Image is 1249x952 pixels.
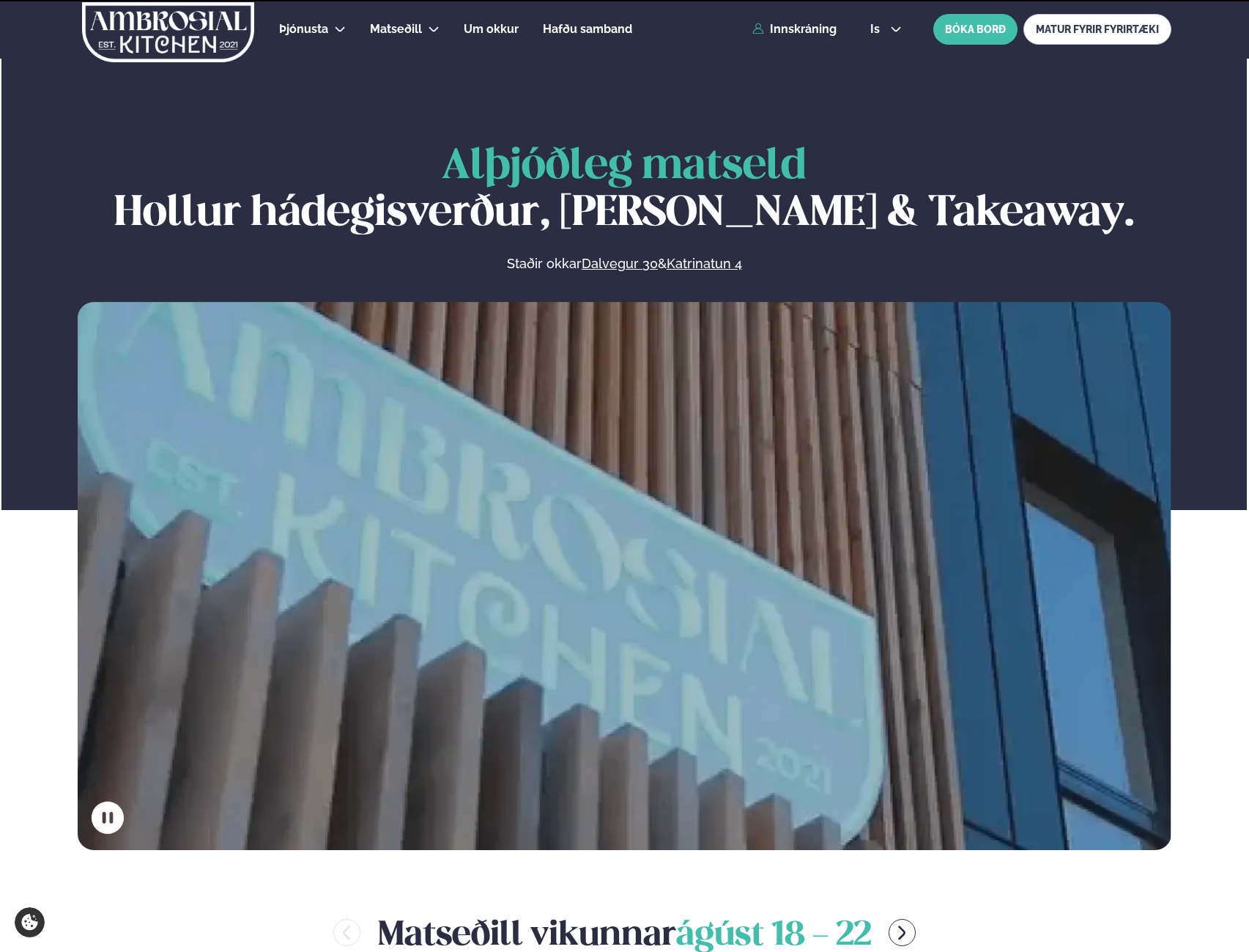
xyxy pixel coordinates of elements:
button: menu-btn-left [333,919,360,946]
button: BÓKA BORÐ [933,14,1018,45]
a: Innskráning [752,23,837,36]
a: Um okkur [464,21,519,38]
p: Staðir okkar & [347,255,901,273]
a: Katrinatun 4 [667,255,742,273]
span: Alþjóðleg matseld [442,147,807,187]
button: is [859,23,913,35]
span: Matseðill [370,22,422,36]
span: ágúst 18 - 22 [676,920,871,952]
a: Þjónusta [279,21,328,38]
a: MATUR FYRIR FYRIRTÆKI [1023,14,1171,45]
span: Um okkur [464,22,519,36]
span: is [870,23,884,35]
img: logo [81,2,256,62]
span: Hafðu samband [543,22,632,36]
a: Dalvegur 30 [582,255,658,273]
span: Þjónusta [279,22,328,36]
a: Matseðill [370,21,422,38]
a: Hafðu samband [543,21,632,38]
button: menu-btn-right [889,919,916,946]
h1: Hollur hádegisverður, [PERSON_NAME] & Takeaway. [78,144,1171,237]
a: Cookie settings [15,907,45,937]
